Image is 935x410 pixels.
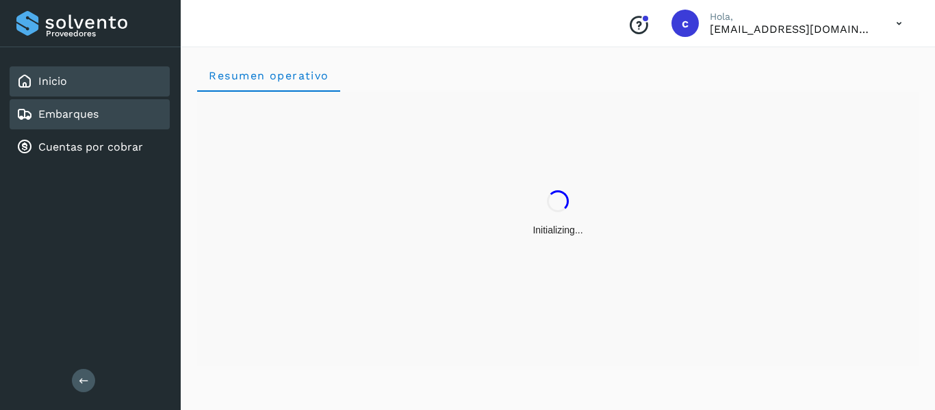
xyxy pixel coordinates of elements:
[710,23,874,36] p: cobranza@tms.com.mx
[46,29,164,38] p: Proveedores
[10,132,170,162] div: Cuentas por cobrar
[710,11,874,23] p: Hola,
[10,99,170,129] div: Embarques
[38,75,67,88] a: Inicio
[10,66,170,97] div: Inicio
[208,69,329,82] span: Resumen operativo
[38,140,143,153] a: Cuentas por cobrar
[38,107,99,120] a: Embarques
